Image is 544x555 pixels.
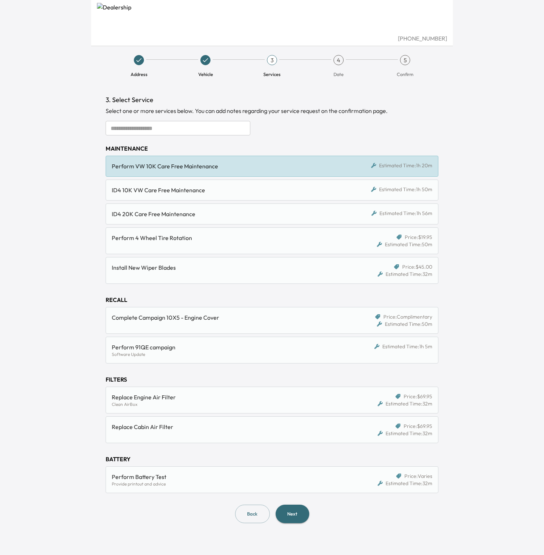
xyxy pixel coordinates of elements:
div: Clean AirBox [112,401,347,407]
div: Estimated Time: 32m [378,480,432,487]
div: ID4 10K VW Care Free Maintenance [112,186,347,194]
div: 5 [400,55,410,65]
div: Estimated Time: 32m [378,400,432,407]
div: Estimated Time: 1h 50m [371,186,432,193]
div: Software Update [112,352,347,357]
div: Estimated Time: 50m [377,320,432,328]
div: Estimated Time: 32m [378,270,432,278]
div: Install New Wiper Blades [112,263,347,272]
div: Select one or more services below. You can add notes regarding your service request on the confir... [106,106,438,115]
div: ID4 20K Care Free Maintenance [112,210,347,218]
span: Price: Varies [404,472,432,480]
div: RECALL [106,295,438,304]
span: Vehicle [198,71,213,77]
div: [PHONE_NUMBER] [97,34,447,43]
div: 4 [333,55,344,65]
div: Replace Engine Air Filter [112,393,347,401]
span: Services [263,71,281,77]
button: Back [235,505,270,523]
span: Date [333,71,344,77]
span: Price: $19.95 [405,234,432,241]
div: Perform VW 10K Care Free Maintenance [112,162,347,171]
span: Price: $45.00 [402,263,432,270]
div: 3 [267,55,277,65]
div: FILTERS [106,375,438,384]
div: Estimated Time: 1h 20m [371,162,432,169]
span: Price: Complimentary [383,313,432,320]
div: MAINTENANCE [106,144,438,153]
div: Perform Battery Test [112,472,347,481]
div: Estimated Time: 1h 5m [374,343,432,350]
div: Estimated Time: 1h 56m [371,210,432,217]
button: Next [276,505,309,523]
div: Provide printout and advice [112,481,347,487]
div: Replace Cabin Air Filter [112,422,347,431]
div: Estimated Time: 32m [378,430,432,437]
h1: 3. Select Service [106,95,438,105]
img: Dealership [97,3,447,34]
span: Price: $69.95 [404,422,432,430]
div: BATTERY [106,455,438,463]
div: Perform 4 Wheel Tire Rotation [112,234,347,242]
div: Perform 91QE campaign [112,343,347,352]
span: Address [131,71,148,77]
span: Confirm [397,71,413,77]
div: Estimated Time: 50m [377,241,432,248]
span: Price: $69.95 [404,393,432,400]
div: Complete Campaign 10X5 - Engine Cover [112,313,347,322]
